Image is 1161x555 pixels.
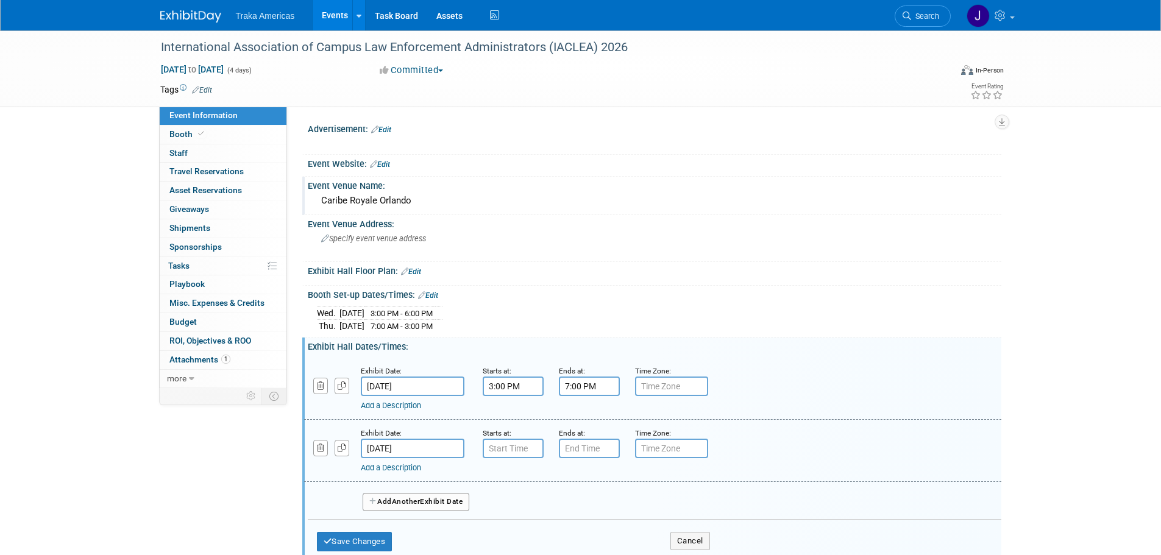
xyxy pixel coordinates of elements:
[169,148,188,158] span: Staff
[361,439,464,458] input: Date
[308,262,1001,278] div: Exhibit Hall Floor Plan:
[961,65,973,75] img: Format-Inperson.png
[371,322,433,331] span: 7:00 AM - 3:00 PM
[169,317,197,327] span: Budget
[169,336,251,345] span: ROI, Objectives & ROO
[363,493,470,511] button: AddAnotherExhibit Date
[160,64,224,75] span: [DATE] [DATE]
[169,242,222,252] span: Sponsorships
[375,64,448,77] button: Committed
[970,83,1003,90] div: Event Rating
[559,429,585,437] small: Ends at:
[160,294,286,313] a: Misc. Expenses & Credits
[160,219,286,238] a: Shipments
[308,120,1001,136] div: Advertisement:
[392,497,421,506] span: Another
[198,130,204,137] i: Booth reservation complete
[635,429,671,437] small: Time Zone:
[483,439,544,458] input: Start Time
[160,125,286,144] a: Booth
[418,291,438,300] a: Edit
[169,166,244,176] span: Travel Reservations
[321,234,426,243] span: Specify event venue address
[160,144,286,163] a: Staff
[160,107,286,125] a: Event Information
[911,12,939,21] span: Search
[635,367,671,375] small: Time Zone:
[559,367,585,375] small: Ends at:
[221,355,230,364] span: 1
[879,63,1004,82] div: Event Format
[169,298,265,308] span: Misc. Expenses & Credits
[483,429,511,437] small: Starts at:
[169,204,209,214] span: Giveaways
[559,376,620,396] input: End Time
[160,313,286,331] a: Budget
[483,367,511,375] small: Starts at:
[160,332,286,350] a: ROI, Objectives & ROO
[169,223,210,233] span: Shipments
[361,463,421,472] a: Add a Description
[169,279,205,289] span: Playbook
[317,306,339,320] td: Wed.
[186,65,198,74] span: to
[160,163,286,181] a: Travel Reservations
[975,66,1004,75] div: In-Person
[169,110,238,120] span: Event Information
[308,215,1001,230] div: Event Venue Address:
[339,320,364,333] td: [DATE]
[308,155,1001,171] div: Event Website:
[308,177,1001,192] div: Event Venue Name:
[160,238,286,256] a: Sponsorships
[308,338,1001,353] div: Exhibit Hall Dates/Times:
[160,10,221,23] img: ExhibitDay
[167,373,186,383] span: more
[967,4,990,27] img: Jamie Saenz
[317,191,992,210] div: Caribe Royale Orlando
[635,439,708,458] input: Time Zone
[236,11,295,21] span: Traka Americas
[241,388,262,404] td: Personalize Event Tab Strip
[339,306,364,320] td: [DATE]
[157,37,932,58] div: International Association of Campus Law Enforcement Administrators (IACLEA) 2026
[160,257,286,275] a: Tasks
[168,261,190,270] span: Tasks
[169,355,230,364] span: Attachments
[160,182,286,200] a: Asset Reservations
[308,286,1001,302] div: Booth Set-up Dates/Times:
[160,351,286,369] a: Attachments1
[895,5,951,27] a: Search
[635,376,708,396] input: Time Zone
[160,83,212,96] td: Tags
[160,200,286,219] a: Giveaways
[361,376,464,396] input: Date
[371,125,391,134] a: Edit
[261,388,286,404] td: Toggle Event Tabs
[226,66,252,74] span: (4 days)
[401,267,421,276] a: Edit
[160,370,286,388] a: more
[317,532,392,551] button: Save Changes
[371,309,433,318] span: 3:00 PM - 6:00 PM
[169,129,207,139] span: Booth
[160,275,286,294] a: Playbook
[192,86,212,94] a: Edit
[370,160,390,169] a: Edit
[559,439,620,458] input: End Time
[317,320,339,333] td: Thu.
[670,532,710,550] button: Cancel
[169,185,242,195] span: Asset Reservations
[361,401,421,410] a: Add a Description
[361,367,402,375] small: Exhibit Date:
[483,376,544,396] input: Start Time
[361,429,402,437] small: Exhibit Date:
